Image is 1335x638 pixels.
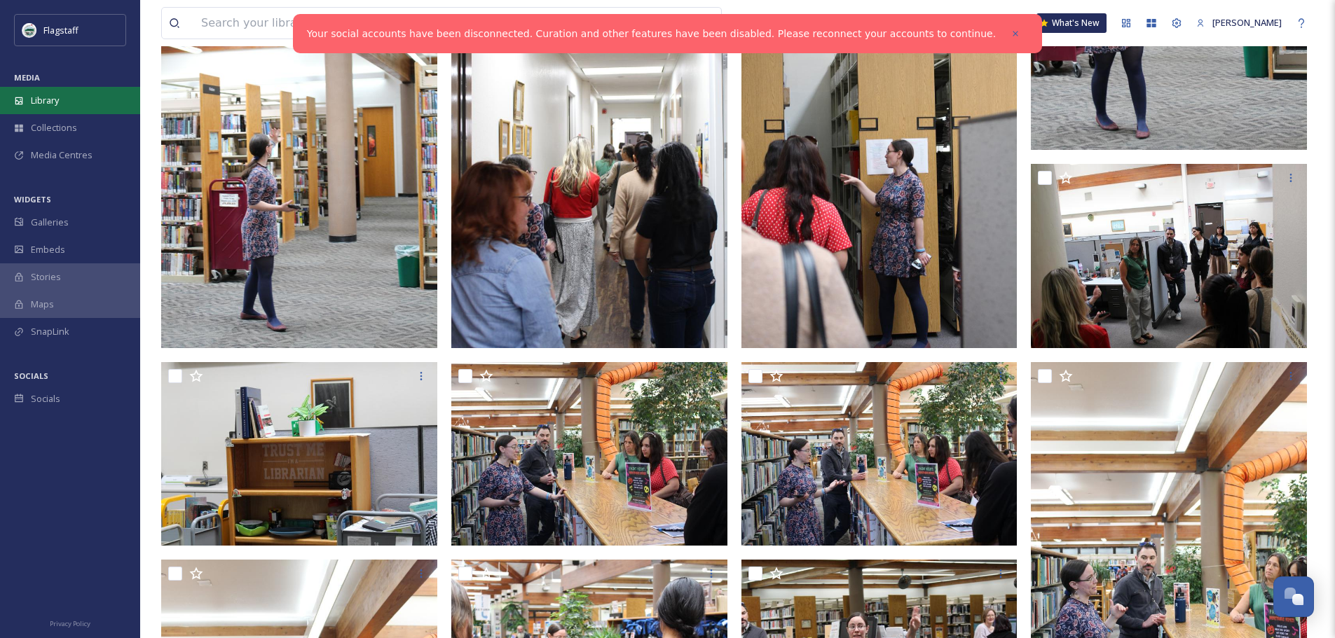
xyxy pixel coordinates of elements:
span: [PERSON_NAME] [1212,16,1282,29]
span: Socials [31,392,60,405]
span: Media Centres [31,148,93,162]
img: images%20%282%29.jpeg [22,23,36,37]
img: IMG_7210.jpeg [741,361,1018,546]
a: [PERSON_NAME] [1189,9,1289,36]
span: Stories [31,270,61,284]
span: Collections [31,121,77,134]
a: Your social accounts have been disconnected. Curation and other features have been disabled. Plea... [307,27,996,41]
img: IMG_7213.jpeg [451,361,727,546]
span: Library [31,94,59,107]
img: IMG_7204.jpeg [161,361,437,546]
span: Flagstaff [43,24,78,36]
span: Galleries [31,216,69,229]
a: What's New [1036,13,1107,33]
span: Privacy Policy [50,619,90,628]
span: Embeds [31,243,65,256]
span: SnapLink [31,325,69,338]
button: Open Chat [1273,576,1314,617]
a: Privacy Policy [50,614,90,631]
input: Search your library [194,8,582,39]
span: SOCIALS [14,370,48,381]
a: View all files [632,9,714,36]
span: MEDIA [14,72,40,83]
span: Maps [31,298,54,311]
img: IMG_7195.jpeg [1031,164,1307,348]
span: WIDGETS [14,194,51,204]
